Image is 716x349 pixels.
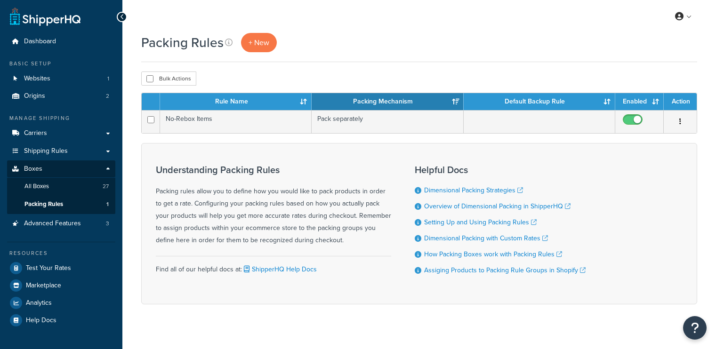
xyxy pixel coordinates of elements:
[424,265,586,275] a: Assiging Products to Packing Rule Groups in Shopify
[103,182,109,190] span: 27
[7,143,115,160] a: Shipping Rules
[7,178,115,195] li: All Boxes
[10,7,80,26] a: ShipperHQ Home
[156,165,391,246] div: Packing rules allow you to define how you would like to pack products in order to get a rate. Con...
[7,160,115,214] li: Boxes
[24,38,56,46] span: Dashboard
[7,215,115,232] li: Advanced Features
[24,165,42,173] span: Boxes
[106,92,109,100] span: 2
[26,317,56,325] span: Help Docs
[7,87,115,105] a: Origins 2
[464,93,615,110] th: Default Backup Rule: activate to sort column ascending
[312,93,463,110] th: Packing Mechanism: activate to sort column ascending
[141,33,224,52] h1: Packing Rules
[242,264,317,274] a: ShipperHQ Help Docs
[424,201,571,211] a: Overview of Dimensional Packing in ShipperHQ
[424,185,523,195] a: Dimensional Packing Strategies
[424,217,537,227] a: Setting Up and Using Packing Rules
[424,233,548,243] a: Dimensional Packing with Custom Rates
[683,316,707,340] button: Open Resource Center
[26,299,52,307] span: Analytics
[24,200,63,208] span: Packing Rules
[156,165,391,175] h3: Understanding Packing Rules
[312,110,463,133] td: Pack separately
[24,220,81,228] span: Advanced Features
[160,93,312,110] th: Rule Name: activate to sort column ascending
[7,70,115,87] a: Websites 1
[24,182,49,190] span: All Boxes
[7,70,115,87] li: Websites
[7,215,115,232] a: Advanced Features 3
[7,60,115,68] div: Basic Setup
[7,312,115,329] a: Help Docs
[7,178,115,195] a: All Boxes 27
[106,200,109,208] span: 1
[24,147,68,155] span: Shipping Rules
[24,129,47,137] span: Carriers
[7,160,115,178] a: Boxes
[7,196,115,213] li: Packing Rules
[7,33,115,50] a: Dashboard
[7,277,115,294] a: Marketplace
[107,75,109,83] span: 1
[160,110,312,133] td: No-Rebox Items
[26,264,71,272] span: Test Your Rates
[7,196,115,213] a: Packing Rules 1
[156,256,391,276] div: Find all of our helpful docs at:
[249,37,269,48] span: + New
[7,87,115,105] li: Origins
[615,93,664,110] th: Enabled: activate to sort column ascending
[415,165,586,175] h3: Helpful Docs
[424,249,562,259] a: How Packing Boxes work with Packing Rules
[7,125,115,142] a: Carriers
[7,260,115,277] a: Test Your Rates
[7,294,115,311] a: Analytics
[664,93,697,110] th: Action
[241,33,277,52] a: + New
[7,249,115,257] div: Resources
[7,114,115,122] div: Manage Shipping
[24,92,45,100] span: Origins
[141,71,196,86] button: Bulk Actions
[26,282,61,290] span: Marketplace
[24,75,50,83] span: Websites
[106,220,109,228] span: 3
